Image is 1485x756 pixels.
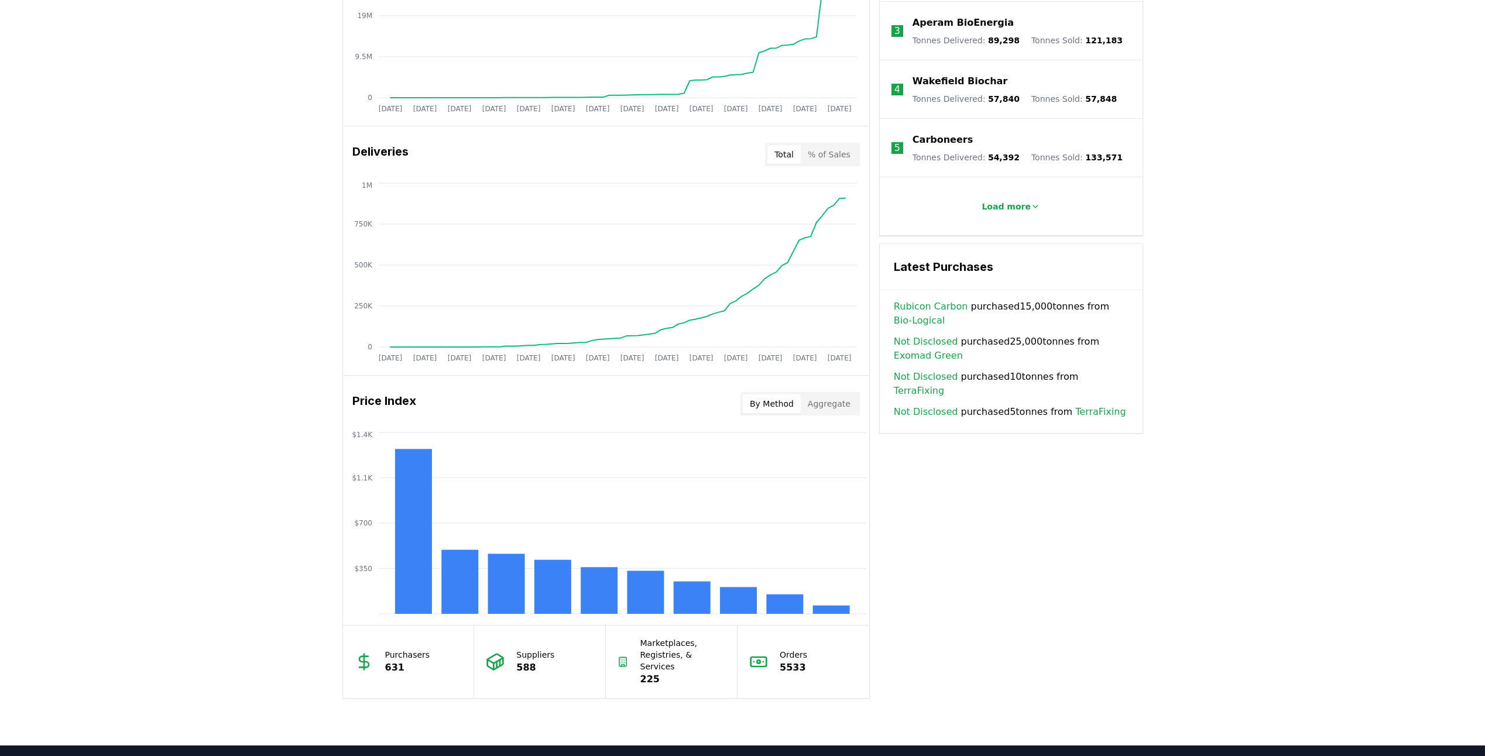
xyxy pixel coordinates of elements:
tspan: [DATE] [447,354,471,362]
p: Suppliers [516,649,554,661]
span: purchased 5 tonnes from [894,405,1126,419]
tspan: [DATE] [723,354,747,362]
a: Exomad Green [894,349,963,363]
p: Orders [780,649,807,661]
p: Tonnes Delivered : [913,93,1020,105]
a: Carboneers [913,133,973,147]
h3: Latest Purchases [894,258,1129,276]
tspan: 9.5M [355,53,372,61]
tspan: [DATE] [413,354,437,362]
span: 57,840 [988,94,1020,104]
span: 89,298 [988,36,1020,45]
button: By Method [743,394,801,413]
p: 5533 [780,661,807,675]
p: 5 [894,141,900,155]
tspan: $700 [354,519,372,527]
p: Purchasers [385,649,430,661]
tspan: [DATE] [413,105,437,113]
h3: Deliveries [352,143,409,166]
button: Aggregate [801,394,858,413]
tspan: [DATE] [758,354,782,362]
tspan: 1M [362,181,372,190]
tspan: [DATE] [482,105,506,113]
tspan: 0 [368,94,372,102]
p: 225 [640,672,726,686]
h3: Price Index [352,392,416,415]
tspan: [DATE] [551,105,575,113]
tspan: [DATE] [516,105,540,113]
button: Load more [972,195,1050,218]
a: Aperam BioEnergia [913,16,1014,30]
span: purchased 25,000 tonnes from [894,335,1129,363]
tspan: [DATE] [551,354,575,362]
a: Not Disclosed [894,405,958,419]
tspan: 250K [354,302,373,310]
tspan: 0 [368,343,372,351]
tspan: [DATE] [378,105,402,113]
p: 588 [516,661,554,675]
tspan: [DATE] [758,105,782,113]
tspan: [DATE] [654,105,678,113]
a: Bio-Logical [894,314,945,328]
tspan: [DATE] [516,354,540,362]
span: purchased 10 tonnes from [894,370,1129,398]
tspan: $1.1K [352,474,373,482]
tspan: 500K [354,261,373,269]
p: 3 [894,24,900,38]
tspan: [DATE] [482,354,506,362]
span: 57,848 [1085,94,1117,104]
tspan: [DATE] [620,105,644,113]
tspan: [DATE] [793,354,817,362]
tspan: 750K [354,220,373,228]
p: Tonnes Delivered : [913,152,1020,163]
a: Wakefield Biochar [913,74,1007,88]
tspan: [DATE] [654,354,678,362]
p: Tonnes Sold : [1031,152,1123,163]
a: TerraFixing [1075,405,1126,419]
span: purchased 15,000 tonnes from [894,300,1129,328]
tspan: [DATE] [827,105,851,113]
p: Tonnes Sold : [1031,93,1117,105]
p: 631 [385,661,430,675]
button: % of Sales [801,145,858,164]
tspan: [DATE] [447,105,471,113]
tspan: [DATE] [620,354,644,362]
a: Rubicon Carbon [894,300,968,314]
tspan: [DATE] [689,105,713,113]
tspan: [DATE] [585,105,609,113]
tspan: 19M [357,12,372,20]
a: Not Disclosed [894,335,958,349]
tspan: [DATE] [827,354,851,362]
span: 54,392 [988,153,1020,162]
p: Load more [982,201,1031,212]
tspan: $350 [354,565,372,573]
tspan: [DATE] [723,105,747,113]
p: Tonnes Delivered : [913,35,1020,46]
tspan: [DATE] [689,354,713,362]
tspan: $1.4K [352,431,373,439]
p: 4 [894,83,900,97]
button: Total [767,145,801,164]
p: Tonnes Sold : [1031,35,1123,46]
span: 133,571 [1085,153,1123,162]
tspan: [DATE] [793,105,817,113]
tspan: [DATE] [585,354,609,362]
tspan: [DATE] [378,354,402,362]
p: Marketplaces, Registries, & Services [640,637,726,672]
span: 121,183 [1085,36,1123,45]
a: Not Disclosed [894,370,958,384]
a: TerraFixing [894,384,944,398]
